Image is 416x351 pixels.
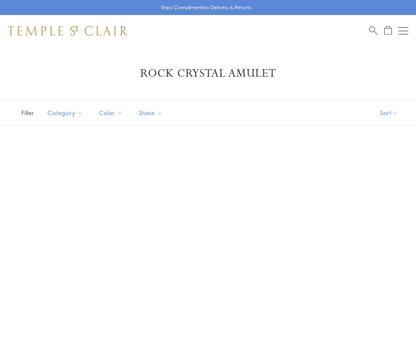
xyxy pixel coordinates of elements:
[42,104,89,122] button: Category
[95,108,129,118] span: Color
[399,26,408,36] button: Open navigation
[369,26,378,36] a: Search
[135,108,169,118] span: Stone
[161,4,251,11] p: Enjoy Complimentary Delivery & Returns
[362,101,416,125] button: Show sort by
[20,66,396,81] h1: Rock Crystal Amulet
[93,104,129,122] button: Color
[8,26,128,36] img: Temple St. Clair
[133,104,169,122] button: Stone
[44,108,89,118] span: Category
[384,26,392,36] a: Open Shopping Bag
